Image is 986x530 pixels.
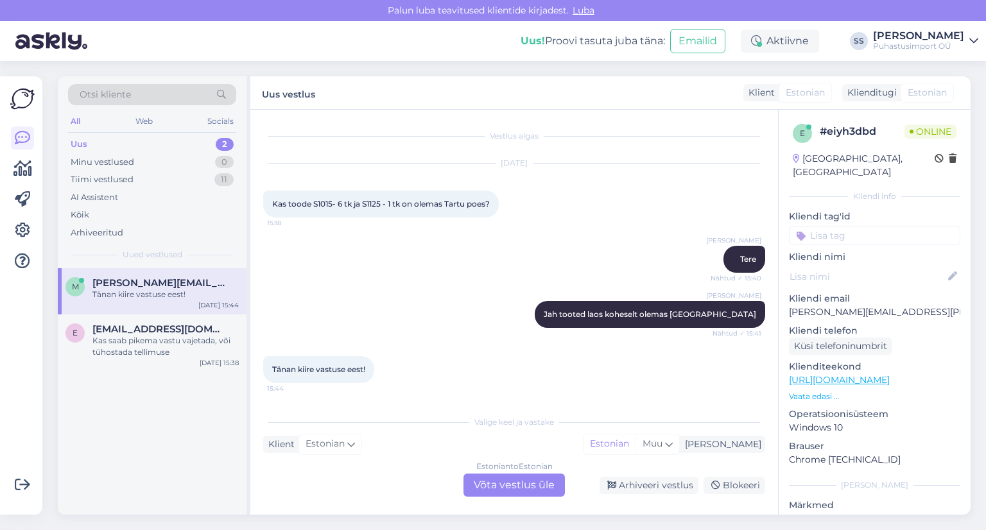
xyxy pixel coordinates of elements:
[476,461,553,472] div: Estonian to Estonian
[873,41,964,51] div: Puhastusimport OÜ
[71,156,134,169] div: Minu vestlused
[850,32,868,50] div: SS
[793,152,935,179] div: [GEOGRAPHIC_DATA], [GEOGRAPHIC_DATA]
[214,173,234,186] div: 11
[706,291,761,300] span: [PERSON_NAME]
[72,282,79,291] span: m
[92,289,239,300] div: Tänan kiire vastuse eest!
[92,335,239,358] div: Kas saab pikema vastu vajetada, või tühostada tellimuse
[73,328,78,338] span: E
[198,300,239,310] div: [DATE] 15:44
[262,84,315,101] label: Uus vestlus
[263,438,295,451] div: Klient
[10,87,35,111] img: Askly Logo
[71,138,87,151] div: Uus
[521,35,545,47] b: Uus!
[216,138,234,151] div: 2
[569,4,598,16] span: Luba
[263,157,765,169] div: [DATE]
[789,250,960,264] p: Kliendi nimi
[643,438,662,449] span: Muu
[306,437,345,451] span: Estonian
[789,360,960,373] p: Klienditeekond
[908,86,947,99] span: Estonian
[68,113,83,130] div: All
[544,309,756,319] span: Jah tooted laos koheselt olemas [GEOGRAPHIC_DATA]
[786,86,825,99] span: Estonian
[272,199,490,209] span: Kas toode S1015- 6 tk ja S1125 - 1 tk on olemas Tartu poes?
[71,227,123,239] div: Arhiveeritud
[133,113,155,130] div: Web
[743,86,775,99] div: Klient
[873,31,978,51] a: [PERSON_NAME]Puhastusimport OÜ
[80,88,131,101] span: Otsi kliente
[584,434,636,454] div: Estonian
[789,210,960,223] p: Kliendi tag'id
[789,324,960,338] p: Kliendi telefon
[272,364,365,374] span: Tänan kiire vastuse eest!
[205,113,236,130] div: Socials
[263,130,765,142] div: Vestlus algas
[789,407,960,421] p: Operatsioonisüsteem
[800,128,805,138] span: e
[740,254,756,264] span: Tere
[789,226,960,245] input: Lisa tag
[790,269,946,284] input: Lisa nimi
[463,474,565,497] div: Võta vestlus üle
[71,191,118,204] div: AI Assistent
[263,416,765,428] div: Valige keel ja vastake
[789,499,960,512] p: Märkmed
[789,453,960,466] p: Chrome [TECHNICAL_ID]
[267,384,315,393] span: 15:44
[600,477,698,494] div: Arhiveeri vestlus
[904,124,956,139] span: Online
[123,249,182,261] span: Uued vestlused
[842,86,897,99] div: Klienditugi
[92,277,226,289] span: margit.tideman@gmail.com
[711,273,761,283] span: Nähtud ✓ 15:40
[706,235,761,245] span: [PERSON_NAME]
[680,438,761,451] div: [PERSON_NAME]
[215,156,234,169] div: 0
[741,30,819,53] div: Aktiivne
[713,329,761,338] span: Nähtud ✓ 15:41
[820,124,904,139] div: # eiyh3dbd
[267,218,315,228] span: 15:18
[789,191,960,202] div: Kliendi info
[789,338,892,355] div: Küsi telefoninumbrit
[789,305,960,319] p: [PERSON_NAME][EMAIL_ADDRESS][PERSON_NAME][DOMAIN_NAME]
[789,374,890,386] a: [URL][DOMAIN_NAME]
[789,479,960,491] div: [PERSON_NAME]
[200,358,239,368] div: [DATE] 15:38
[670,29,725,53] button: Emailid
[704,477,765,494] div: Blokeeri
[789,391,960,402] p: Vaata edasi ...
[92,323,226,335] span: Endriktoompuu@gmail.com
[789,421,960,434] p: Windows 10
[71,209,89,221] div: Kõik
[521,33,665,49] div: Proovi tasuta juba täna:
[71,173,134,186] div: Tiimi vestlused
[873,31,964,41] div: [PERSON_NAME]
[789,440,960,453] p: Brauser
[789,292,960,305] p: Kliendi email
